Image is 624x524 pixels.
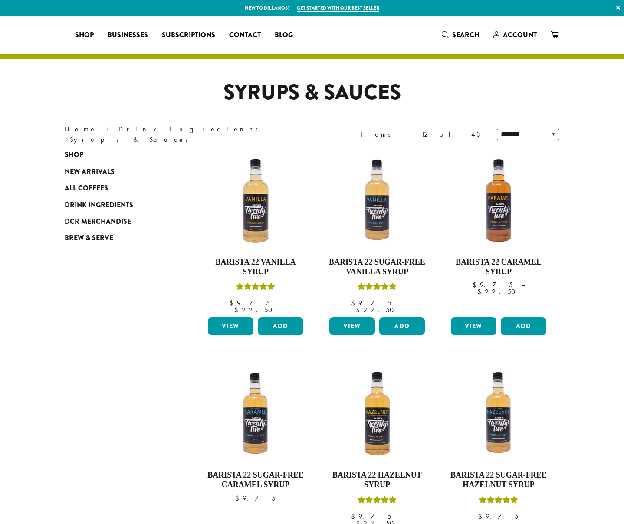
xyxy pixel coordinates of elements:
[351,512,391,521] bdi: 9.75
[206,364,305,464] img: SF-CARAMEL-300x300.png
[206,151,305,251] img: VANILLA-300x300.png
[477,287,519,296] bdi: 22.50
[235,494,243,503] span: $
[449,364,548,464] img: SF-HAZELNUT-300x300.png
[400,512,403,521] span: –
[258,317,303,335] button: Add
[351,298,358,308] span: $
[68,28,101,42] a: Shop
[358,282,397,295] div: Rated 5.00 out of 5
[327,151,427,314] a: Barista 22 Sugar-Free Vanilla SyrupRated 5.00 out of 5
[236,282,275,295] div: Rated 5.00 out of 5
[275,30,293,41] span: Blog
[65,150,83,160] span: Shop
[361,129,484,140] div: Items 1-12 of 43
[451,317,496,335] a: View
[206,258,305,276] h4: Barista 22 Vanilla Syrup
[479,495,518,508] div: Rated 5.00 out of 5
[356,305,363,314] span: $
[65,233,113,244] span: Brew & Serve
[230,298,237,308] span: $
[118,124,264,134] a: Drink Ingredients
[327,151,427,251] img: SF-VANILLA-300x300.png
[473,280,480,289] span: $
[234,305,242,314] span: $
[65,164,169,180] a: New Arrivals
[449,258,548,276] h4: Barista 22 Caramel Syrup
[65,196,169,213] a: Drink Ingredients
[449,151,548,314] a: Barista 22 Caramel Syrup
[162,30,215,41] span: Subscriptions
[58,80,566,105] h1: Syrups & Sauces
[65,230,169,246] a: Brew & Serve
[351,298,391,308] bdi: 9.75
[449,151,548,251] img: CARAMEL-1-300x300.png
[379,317,425,335] button: Add
[449,471,548,489] h4: Barista 22 Sugar-Free Hazelnut Syrup
[501,317,546,335] button: Add
[356,305,398,314] bdi: 22.50
[234,305,276,314] bdi: 22.50
[65,200,133,211] span: Drink Ingredients
[206,471,305,489] h4: Barista 22 Sugar-Free Caramel Syrup
[108,30,148,41] span: Businesses
[358,495,397,508] div: Rated 5.00 out of 5
[452,30,479,40] span: Search
[278,298,282,308] span: –
[297,4,379,12] a: Get started with our best seller
[235,494,276,503] bdi: 9.75
[65,213,169,230] a: DCR Merchandise
[478,512,486,521] span: $
[521,280,525,289] span: –
[327,471,427,489] h4: Barista 22 Hazelnut Syrup
[65,180,169,196] a: All Coffees
[351,512,358,521] span: $
[75,30,94,41] span: Shop
[229,30,261,41] span: Contact
[503,30,537,40] span: Account
[435,28,486,42] a: Search
[65,147,169,163] a: Shop
[327,364,427,464] img: HAZELNUT-300x300.png
[327,258,427,276] h4: Barista 22 Sugar-Free Vanilla Syrup
[65,124,97,134] a: Home
[206,151,305,314] a: Barista 22 Vanilla SyrupRated 5.00 out of 5
[66,131,69,145] span: ›
[400,298,403,308] span: –
[329,317,375,335] a: View
[208,317,253,335] a: View
[65,167,115,177] span: New Arrivals
[106,121,109,134] span: ›
[478,512,519,521] bdi: 9.75
[473,280,513,289] bdi: 9.75
[65,124,299,145] nav: Breadcrumb
[230,298,270,308] bdi: 9.75
[65,216,131,227] span: DCR Merchandise
[65,183,108,194] span: All Coffees
[477,287,485,296] span: $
